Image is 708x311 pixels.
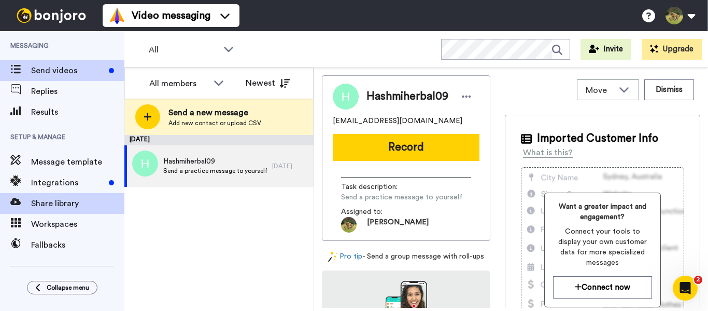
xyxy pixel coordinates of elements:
[132,8,210,23] span: Video messaging
[553,276,652,299] button: Connect now
[694,276,702,284] span: 2
[341,182,414,192] span: Task description :
[31,239,124,251] span: Fallbacks
[31,106,124,118] span: Results
[168,119,261,127] span: Add new contact or upload CSV
[31,85,124,98] span: Replies
[341,192,462,202] span: Send a practice message to yourself
[149,44,218,56] span: All
[322,251,490,262] div: - Send a group message with roll-ups
[31,64,105,77] span: Send videos
[124,135,314,145] div: [DATE]
[333,84,359,110] img: Image of Hashmiherbal09
[31,218,124,231] span: Workspaces
[580,39,631,60] button: Invite
[367,217,429,233] span: [PERSON_NAME]
[341,217,357,233] img: ACg8ocJvcS6TeR2oDb-cqKm0CAGbpErLhA4kWwLBiJrU7FX7GqE=s96-c
[644,79,694,100] button: Dismiss
[553,201,652,222] span: Want a greater impact and engagement?
[163,156,267,167] span: Hashmiherbal09
[328,251,337,262] img: magic-wand.svg
[47,283,89,292] span: Collapse menu
[537,131,658,146] span: Imported Customer Info
[149,77,208,90] div: All members
[31,197,124,210] span: Share library
[168,106,261,119] span: Send a new message
[341,207,414,217] span: Assigned to:
[642,39,702,60] button: Upgrade
[673,276,698,301] iframe: Intercom live chat
[109,7,125,24] img: vm-color.svg
[333,116,462,126] span: [EMAIL_ADDRESS][DOMAIN_NAME]
[586,84,614,97] span: Move
[12,8,90,23] img: bj-logo-header-white.svg
[238,73,298,93] button: Newest
[27,281,97,294] button: Collapse menu
[553,226,652,268] span: Connect your tools to display your own customer data for more specialized messages
[272,162,308,170] div: [DATE]
[31,177,105,189] span: Integrations
[31,156,124,168] span: Message template
[333,134,479,161] button: Record
[523,146,573,159] div: What is this?
[163,167,267,175] span: Send a practice message to yourself
[366,89,448,104] span: Hashmiherbal09
[132,151,158,177] img: h.png
[328,251,362,262] a: Pro tip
